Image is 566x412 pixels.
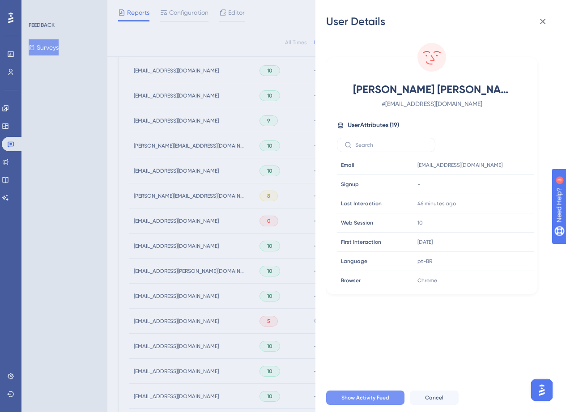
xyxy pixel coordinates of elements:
[341,181,359,188] span: Signup
[348,120,399,131] span: User Attributes ( 19 )
[326,14,555,29] div: User Details
[417,219,423,226] span: 10
[62,4,65,12] div: 3
[341,277,361,284] span: Browser
[341,394,389,401] span: Show Activity Feed
[425,394,443,401] span: Cancel
[326,391,404,405] button: Show Activity Feed
[21,2,56,13] span: Need Help?
[341,238,381,246] span: First Interaction
[341,200,382,207] span: Last Interaction
[341,161,354,169] span: Email
[341,219,373,226] span: Web Session
[353,82,511,97] span: [PERSON_NAME] [PERSON_NAME]
[417,161,502,169] span: [EMAIL_ADDRESS][DOMAIN_NAME]
[417,200,456,207] time: 46 minutes ago
[528,377,555,404] iframe: UserGuiding AI Assistant Launcher
[417,277,437,284] span: Chrome
[353,98,511,109] span: # [EMAIL_ADDRESS][DOMAIN_NAME]
[355,142,428,148] input: Search
[417,239,433,245] time: [DATE]
[417,181,420,188] span: -
[341,258,367,265] span: Language
[417,258,432,265] span: pt-BR
[410,391,459,405] button: Cancel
